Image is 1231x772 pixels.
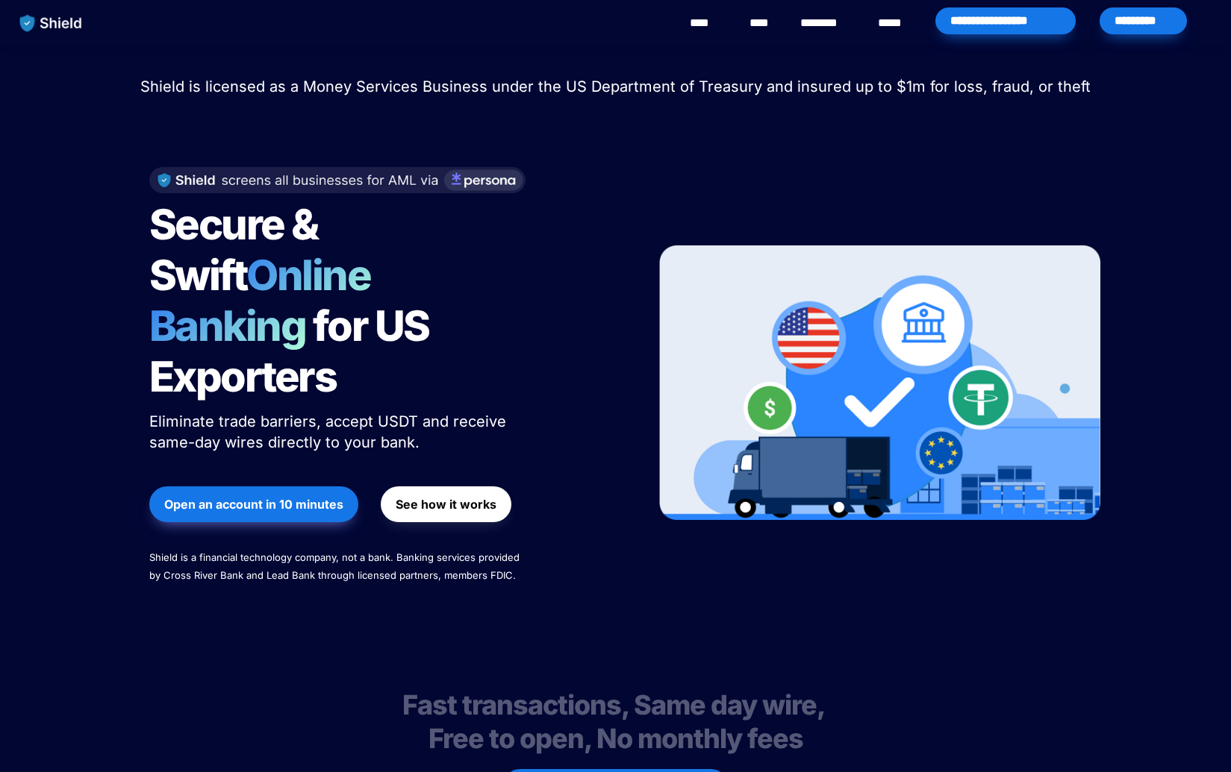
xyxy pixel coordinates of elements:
strong: Open an account in 10 minutes [164,497,343,512]
a: See how it works [381,479,511,530]
span: Eliminate trade barriers, accept USDT and receive same-day wires directly to your bank. [149,412,511,451]
span: Shield is licensed as a Money Services Business under the US Department of Treasury and insured u... [140,78,1091,95]
span: Secure & Swift [149,199,325,301]
span: for US Exporters [149,301,437,402]
button: See how it works [381,486,511,522]
span: Shield is a financial technology company, not a bank. Banking services provided by Cross River Ba... [149,551,523,581]
span: Fast transactions, Same day wire, Free to open, No monthly fees [402,688,829,755]
a: Open an account in 10 minutes [149,479,358,530]
strong: See how it works [396,497,496,512]
img: website logo [13,7,90,39]
span: Online Banking [149,250,386,351]
button: Open an account in 10 minutes [149,486,358,522]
